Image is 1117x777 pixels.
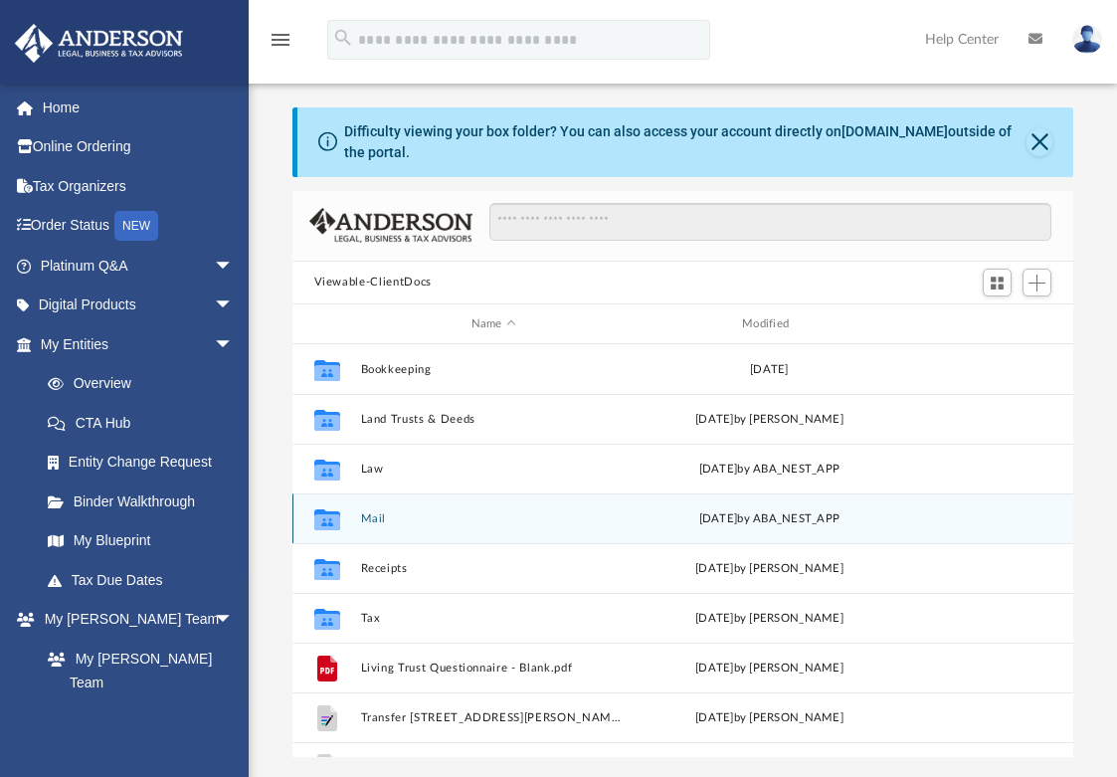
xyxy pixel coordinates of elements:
[214,246,254,287] span: arrow_drop_down
[332,27,354,49] i: search
[9,24,189,63] img: Anderson Advisors Platinum Portal
[841,123,948,139] a: [DOMAIN_NAME]
[360,413,627,426] button: Land Trusts & Deeds
[359,315,627,333] div: Name
[14,600,254,640] a: My [PERSON_NAME] Teamarrow_drop_down
[28,521,254,561] a: My Blueprint
[636,461,902,479] div: [DATE] by ABA_NEST_APP
[28,403,264,443] a: CTA Hub
[314,274,432,291] button: Viewable-ClientDocs
[28,443,264,483] a: Entity Change Request
[14,286,264,325] a: Digital Productsarrow_drop_down
[360,711,627,724] button: Transfer [STREET_ADDRESS][PERSON_NAME][PERSON_NAME] Land Trust.boxnote
[344,121,1026,163] div: Difficulty viewing your box folder? You can also access your account directly on outside of the p...
[114,211,158,241] div: NEW
[360,612,627,625] button: Tax
[636,660,902,678] div: [DATE] by [PERSON_NAME]
[360,463,627,476] button: Law
[489,203,1051,241] input: Search files and folders
[214,324,254,365] span: arrow_drop_down
[28,702,254,742] a: Anderson System
[269,28,292,52] i: menu
[292,344,1074,757] div: grid
[636,610,902,628] div: [DATE] by [PERSON_NAME]
[269,38,292,52] a: menu
[360,363,627,376] button: Bookkeeping
[636,361,902,379] div: [DATE]
[14,166,264,206] a: Tax Organizers
[360,662,627,675] button: Living Trust Questionnaire - Blank.pdf
[360,512,627,525] button: Mail
[214,286,254,326] span: arrow_drop_down
[14,324,264,364] a: My Entitiesarrow_drop_down
[300,315,350,333] div: id
[28,639,244,702] a: My [PERSON_NAME] Team
[28,364,264,404] a: Overview
[636,315,903,333] div: Modified
[1023,269,1052,296] button: Add
[14,127,264,167] a: Online Ordering
[983,269,1013,296] button: Switch to Grid View
[14,88,264,127] a: Home
[28,482,264,521] a: Binder Walkthrough
[14,206,264,247] a: Order StatusNEW
[28,560,264,600] a: Tax Due Dates
[636,560,902,578] div: [DATE] by [PERSON_NAME]
[1072,25,1102,54] img: User Pic
[636,709,902,727] div: [DATE] by [PERSON_NAME]
[1026,128,1052,156] button: Close
[636,411,902,429] div: [DATE] by [PERSON_NAME]
[360,562,627,575] button: Receipts
[214,600,254,641] span: arrow_drop_down
[911,315,1050,333] div: id
[14,246,264,286] a: Platinum Q&Aarrow_drop_down
[636,510,902,528] div: [DATE] by ABA_NEST_APP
